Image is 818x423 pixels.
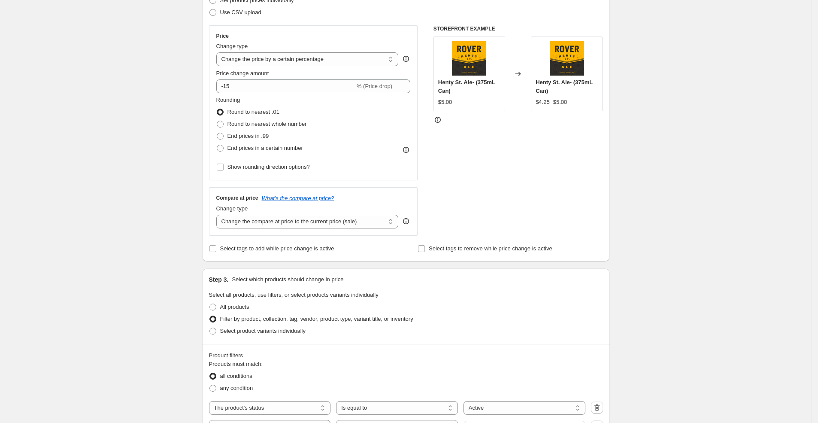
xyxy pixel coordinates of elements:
span: Select product variants individually [220,328,306,334]
h6: STOREFRONT EXAMPLE [433,25,603,32]
div: $4.25 [536,98,550,107]
img: HentyStAleAvatar_80x.jpg [550,41,584,76]
span: Henty St. Ale- (375mL Can) [438,79,495,94]
span: Use CSV upload [220,9,261,15]
span: Filter by product, collection, tag, vendor, product type, variant title, or inventory [220,316,413,322]
img: HentyStAleAvatar_80x.jpg [452,41,486,76]
span: any condition [220,385,253,391]
span: Rounding [216,97,240,103]
h3: Compare at price [216,195,258,201]
span: % (Price drop) [357,83,392,89]
input: -15 [216,79,355,93]
div: Product filters [209,351,603,360]
h3: Price [216,33,229,40]
span: Select tags to add while price change is active [220,245,334,252]
span: Products must match: [209,361,263,367]
span: Change type [216,43,248,49]
button: What's the compare at price? [262,195,334,201]
span: Select all products, use filters, or select products variants individually [209,292,379,298]
span: all conditions [220,373,252,379]
span: Change type [216,205,248,212]
span: All products [220,304,249,310]
div: help [402,55,410,63]
strike: $5.00 [553,98,567,107]
span: Price change amount [216,70,269,76]
span: Round to nearest .01 [227,109,279,115]
span: Henty St. Ale- (375mL Can) [536,79,593,94]
span: Show rounding direction options? [227,164,310,170]
span: End prices in .99 [227,133,269,139]
span: End prices in a certain number [227,145,303,151]
div: $5.00 [438,98,452,107]
p: Select which products should change in price [232,275,343,284]
div: help [402,217,410,225]
span: Round to nearest whole number [227,121,307,127]
h2: Step 3. [209,275,229,284]
span: Select tags to remove while price change is active [429,245,552,252]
